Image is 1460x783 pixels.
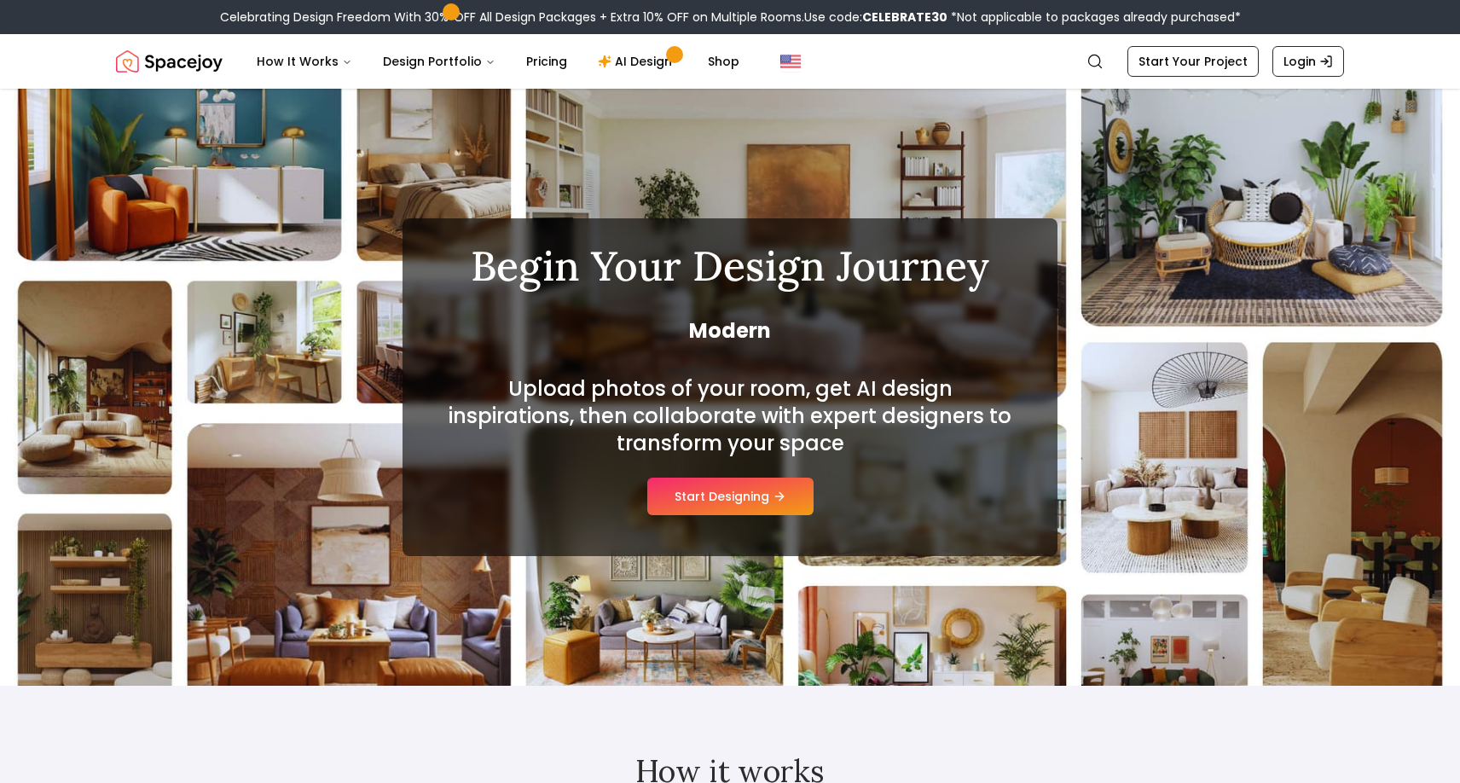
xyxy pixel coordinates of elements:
nav: Global [116,34,1344,89]
a: Shop [694,44,753,78]
span: *Not applicable to packages already purchased* [947,9,1241,26]
b: CELEBRATE30 [862,9,947,26]
button: Design Portfolio [369,44,509,78]
a: Pricing [513,44,581,78]
span: Modern [443,317,1017,345]
img: United States [780,51,801,72]
nav: Main [243,44,753,78]
a: AI Design [584,44,691,78]
span: Use code: [804,9,947,26]
h1: Begin Your Design Journey [443,246,1017,287]
a: Spacejoy [116,44,223,78]
button: How It Works [243,44,366,78]
button: Start Designing [647,478,814,515]
a: Login [1272,46,1344,77]
a: Start Your Project [1127,46,1259,77]
img: Spacejoy Logo [116,44,223,78]
h2: Upload photos of your room, get AI design inspirations, then collaborate with expert designers to... [443,375,1017,457]
div: Celebrating Design Freedom With 30% OFF All Design Packages + Extra 10% OFF on Multiple Rooms. [220,9,1241,26]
